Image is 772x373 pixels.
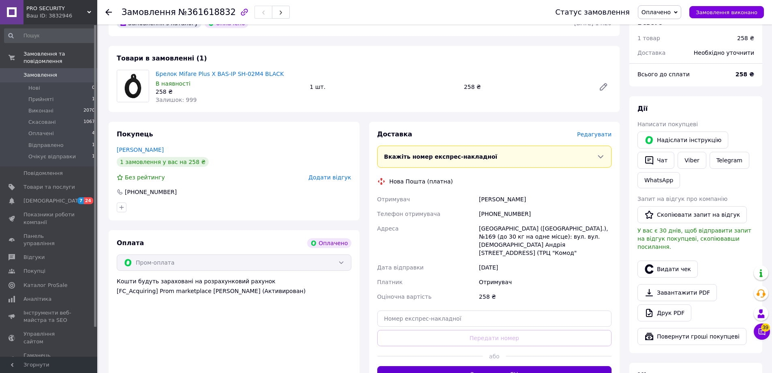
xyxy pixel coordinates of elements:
[156,80,190,87] span: В наявності
[24,309,75,324] span: Інструменти веб-майстра та SEO
[24,233,75,247] span: Панель управління
[24,267,45,275] span: Покупці
[308,174,351,181] span: Додати відгук
[117,54,207,62] span: Товари в замовленні (1)
[84,197,93,204] span: 24
[637,284,717,301] a: Завантажити PDF
[477,289,613,304] div: 258 ₴
[637,35,660,41] span: 1 товар
[24,197,83,205] span: [DEMOGRAPHIC_DATA]
[637,328,746,345] button: Повернути гроші покупцеві
[24,71,57,79] span: Замовлення
[28,142,64,149] span: Відправлено
[696,9,757,15] span: Замовлення виконано
[24,254,45,261] span: Відгуки
[122,7,176,17] span: Замовлення
[77,197,84,204] span: 7
[577,131,612,138] span: Редагувати
[117,277,351,295] div: Кошти будуть зараховані на розрахунковий рахунок
[26,12,97,19] div: Ваш ID: 3832946
[117,130,153,138] span: Покупець
[477,260,613,275] div: [DATE]
[156,71,284,77] a: Брелок Mifare Plus X BAS-IP SH-02M4 BLACK
[461,81,592,93] div: 258 ₴
[4,28,96,43] input: Пошук
[483,352,506,360] span: або
[92,153,95,160] span: 1
[28,130,54,137] span: Оплачені
[736,71,754,78] b: 258 ₴
[637,152,674,169] button: Чат
[117,70,149,102] img: Брелок Mifare Plus X BAS-IP SH-02M4 BLACK
[83,119,95,126] span: 1067
[24,170,63,177] span: Повідомлення
[156,88,303,96] div: 258 ₴
[637,261,698,278] button: Видати чек
[637,50,665,56] span: Доставка
[595,79,612,95] a: Редагувати
[24,352,75,367] span: Гаманець компанії
[637,121,698,127] span: Написати покупцеві
[24,282,67,289] span: Каталог ProSale
[637,227,751,250] span: У вас є 30 днів, щоб відправити запит на відгук покупцеві, скопіювавши посилання.
[24,211,75,226] span: Показники роботи компанії
[28,119,56,126] span: Скасовані
[105,8,112,16] div: Повернутися назад
[754,323,770,340] button: Чат з покупцем39
[477,275,613,289] div: Отримувач
[689,44,759,62] div: Необхідно уточнити
[377,211,441,217] span: Телефон отримувача
[24,50,97,65] span: Замовлення та повідомлення
[637,105,648,112] span: Дії
[761,321,770,330] span: 39
[117,147,164,153] a: [PERSON_NAME]
[555,8,630,16] div: Статус замовлення
[26,5,87,12] span: PRO SECURITY
[689,6,764,18] button: Замовлення виконано
[28,96,53,103] span: Прийняті
[477,207,613,221] div: [PHONE_NUMBER]
[92,142,95,149] span: 1
[178,7,236,17] span: №361618832
[637,206,747,223] button: Скопіювати запит на відгук
[377,264,424,271] span: Дата відправки
[637,172,680,188] a: WhatsApp
[377,279,403,285] span: Платник
[377,225,399,232] span: Адреса
[24,183,75,191] span: Товари та послуги
[156,97,197,103] span: Залишок: 999
[637,304,691,321] a: Друк PDF
[637,71,690,78] span: Всього до сплати
[377,130,413,138] span: Доставка
[642,9,671,15] span: Оплачено
[124,188,177,196] div: [PHONE_NUMBER]
[92,130,95,137] span: 4
[377,310,612,327] input: Номер експрес-накладної
[678,152,706,169] a: Viber
[737,34,754,42] div: 258 ₴
[377,196,410,203] span: Отримувач
[387,177,455,185] div: Нова Пошта (платна)
[637,196,727,202] span: Запит на відгук про компанію
[710,152,749,169] a: Telegram
[477,221,613,260] div: [GEOGRAPHIC_DATA] ([GEOGRAPHIC_DATA].), №169 (до 30 кг на одне місце): вул. вул. [DEMOGRAPHIC_DAT...
[307,238,351,248] div: Оплачено
[125,174,165,181] span: Без рейтингу
[117,239,144,247] span: Оплата
[28,107,53,114] span: Виконані
[637,132,728,149] button: Надіслати інструкцію
[377,293,432,300] span: Оціночна вартість
[477,192,613,207] div: [PERSON_NAME]
[24,330,75,345] span: Управління сайтом
[83,107,95,114] span: 2070
[117,157,209,167] div: 1 замовлення у вас на 258 ₴
[24,295,51,303] span: Аналітика
[117,287,351,295] div: [FC_Acquiring] Prom marketplace [PERSON_NAME] (Активирован)
[28,84,40,92] span: Нові
[92,96,95,103] span: 1
[28,153,76,160] span: Очікує відправки
[384,153,498,160] span: Вкажіть номер експрес-накладної
[92,84,95,92] span: 0
[306,81,460,93] div: 1 шт.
